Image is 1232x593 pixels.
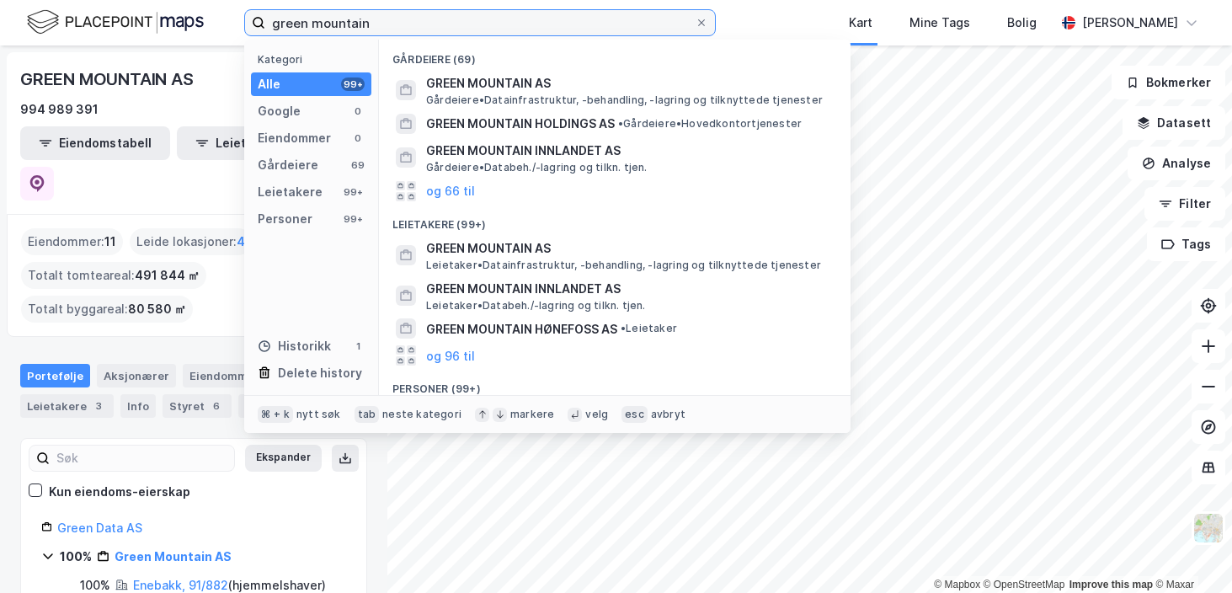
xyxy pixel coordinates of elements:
[104,232,116,252] span: 11
[355,406,380,423] div: tab
[426,161,648,174] span: Gårdeiere • Databeh./-lagring og tilkn. tjen.
[21,262,206,289] div: Totalt tomteareal :
[128,299,186,319] span: 80 580 ㎡
[135,265,200,286] span: 491 844 ㎡
[21,296,193,323] div: Totalt byggareal :
[426,259,821,272] span: Leietaker • Datainfrastruktur, -behandling, -lagring og tilknyttede tjenester
[258,101,301,121] div: Google
[278,363,362,383] div: Delete history
[238,394,354,418] div: Transaksjoner
[20,99,99,120] div: 994 989 391
[426,93,823,107] span: Gårdeiere • Datainfrastruktur, -behandling, -lagring og tilknyttede tjenester
[351,339,365,353] div: 1
[90,398,107,414] div: 3
[341,212,365,226] div: 99+
[426,279,830,299] span: GREEN MOUNTAIN INNLANDET AS
[510,408,554,421] div: markere
[621,322,677,335] span: Leietaker
[245,445,322,472] button: Ekspander
[651,408,685,421] div: avbryt
[208,398,225,414] div: 6
[130,228,252,255] div: Leide lokasjoner :
[621,406,648,423] div: esc
[382,408,461,421] div: neste kategori
[237,232,245,252] span: 4
[849,13,872,33] div: Kart
[351,104,365,118] div: 0
[258,74,280,94] div: Alle
[379,205,851,235] div: Leietakere (99+)
[341,185,365,199] div: 99+
[341,77,365,91] div: 99+
[379,40,851,70] div: Gårdeiere (69)
[133,578,228,592] a: Enebakk, 91/882
[585,408,608,421] div: velg
[258,182,323,202] div: Leietakere
[351,158,365,172] div: 69
[20,66,197,93] div: GREEN MOUNTAIN AS
[426,345,475,366] button: og 96 til
[265,10,695,35] input: Søk på adresse, matrikkel, gårdeiere, leietakere eller personer
[618,117,623,130] span: •
[57,521,142,535] a: Green Data AS
[426,141,830,161] span: GREEN MOUNTAIN INNLANDET AS
[258,53,371,66] div: Kategori
[50,446,234,471] input: Søk
[1147,227,1225,261] button: Tags
[618,117,802,131] span: Gårdeiere • Hovedkontortjenester
[27,8,204,37] img: logo.f888ab2527a4732fd821a326f86c7f29.svg
[258,336,331,356] div: Historikk
[60,547,92,567] div: 100%
[258,155,318,175] div: Gårdeiere
[1112,66,1225,99] button: Bokmerker
[1082,13,1178,33] div: [PERSON_NAME]
[21,228,123,255] div: Eiendommer :
[909,13,970,33] div: Mine Tags
[1069,579,1153,590] a: Improve this map
[426,114,615,134] span: GREEN MOUNTAIN HOLDINGS AS
[934,579,980,590] a: Mapbox
[120,394,156,418] div: Info
[97,364,176,387] div: Aksjonærer
[258,406,293,423] div: ⌘ + k
[426,319,617,339] span: GREEN MOUNTAIN HØNEFOSS AS
[49,482,190,502] div: Kun eiendoms-eierskap
[426,238,830,259] span: GREEN MOUNTAIN AS
[20,394,114,418] div: Leietakere
[258,128,331,148] div: Eiendommer
[296,408,341,421] div: nytt søk
[621,322,626,334] span: •
[426,181,475,201] button: og 66 til
[1123,106,1225,140] button: Datasett
[1144,187,1225,221] button: Filter
[984,579,1065,590] a: OpenStreetMap
[177,126,327,160] button: Leietakertabell
[1148,512,1232,593] iframe: Chat Widget
[426,299,646,313] span: Leietaker • Databeh./-lagring og tilkn. tjen.
[1128,147,1225,180] button: Analyse
[163,394,232,418] div: Styret
[20,364,90,387] div: Portefølje
[20,126,170,160] button: Eiendomstabell
[351,131,365,145] div: 0
[379,369,851,399] div: Personer (99+)
[258,209,312,229] div: Personer
[183,364,286,387] div: Eiendommer
[1007,13,1037,33] div: Bolig
[115,549,232,564] a: Green Mountain AS
[426,73,830,93] span: GREEN MOUNTAIN AS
